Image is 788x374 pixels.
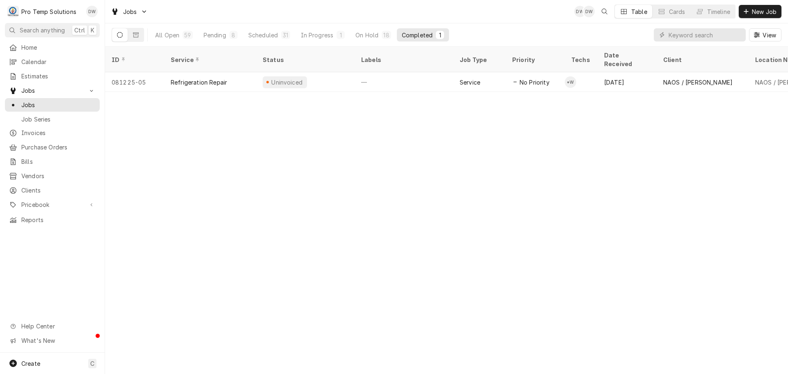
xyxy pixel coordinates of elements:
[171,78,227,87] div: Refrigeration Repair
[21,186,96,195] span: Clients
[583,6,595,17] div: DW
[750,7,778,16] span: New Job
[520,78,550,87] span: No Priority
[105,72,164,92] div: 081225-05
[204,31,226,39] div: Pending
[5,112,100,126] a: Job Series
[7,6,19,17] div: Pro Temp Solutions's Avatar
[598,72,657,92] div: [DATE]
[574,6,586,17] div: DW
[21,57,96,66] span: Calendar
[598,5,611,18] button: Open search
[21,157,96,166] span: Bills
[74,26,85,34] span: Ctrl
[438,31,442,39] div: 1
[5,198,100,211] a: Go to Pricebook
[171,55,248,64] div: Service
[512,55,557,64] div: Priority
[270,78,304,87] div: Uninvoiced
[283,31,288,39] div: 31
[604,51,648,68] div: Date Received
[123,7,137,16] span: Jobs
[5,184,100,197] a: Clients
[21,336,95,345] span: What's New
[338,31,343,39] div: 1
[5,319,100,333] a: Go to Help Center
[108,5,151,18] a: Go to Jobs
[5,334,100,347] a: Go to What's New
[5,23,100,37] button: Search anythingCtrlK
[112,55,156,64] div: ID
[5,126,100,140] a: Invoices
[263,55,346,64] div: Status
[20,26,65,34] span: Search anything
[21,200,83,209] span: Pricebook
[21,172,96,180] span: Vendors
[669,7,685,16] div: Cards
[231,31,236,39] div: 8
[5,213,100,227] a: Reports
[21,322,95,330] span: Help Center
[460,55,499,64] div: Job Type
[5,55,100,69] a: Calendar
[402,31,433,39] div: Completed
[460,78,480,87] div: Service
[361,55,447,64] div: Labels
[86,6,98,17] div: Dana Williams's Avatar
[7,6,19,17] div: P
[21,101,96,109] span: Jobs
[565,76,576,88] div: *Kevin Williams's Avatar
[21,143,96,151] span: Purchase Orders
[663,55,740,64] div: Client
[21,115,96,124] span: Job Series
[155,31,179,39] div: All Open
[5,84,100,97] a: Go to Jobs
[21,360,40,367] span: Create
[583,6,595,17] div: Dana Williams's Avatar
[571,55,591,64] div: Techs
[663,78,733,87] div: NAOS / [PERSON_NAME]
[21,128,96,137] span: Invoices
[90,359,94,368] span: C
[301,31,334,39] div: In Progress
[383,31,389,39] div: 18
[184,31,191,39] div: 59
[739,5,781,18] button: New Job
[669,28,742,41] input: Keyword search
[5,41,100,54] a: Home
[5,140,100,154] a: Purchase Orders
[631,7,647,16] div: Table
[21,72,96,80] span: Estimates
[707,7,730,16] div: Timeline
[91,26,94,34] span: K
[21,216,96,224] span: Reports
[355,72,453,92] div: —
[5,169,100,183] a: Vendors
[574,6,586,17] div: Dana Williams's Avatar
[21,43,96,52] span: Home
[5,98,100,112] a: Jobs
[21,7,76,16] div: Pro Temp Solutions
[5,69,100,83] a: Estimates
[355,31,378,39] div: On Hold
[761,31,778,39] span: View
[248,31,278,39] div: Scheduled
[86,6,98,17] div: DW
[21,86,83,95] span: Jobs
[749,28,781,41] button: View
[5,155,100,168] a: Bills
